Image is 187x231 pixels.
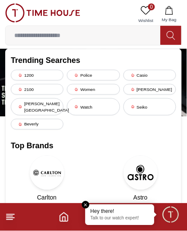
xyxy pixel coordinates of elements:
div: Seiko [124,98,176,115]
span: My Bag [158,16,180,23]
p: Talk to our watch expert! [91,216,149,222]
h2: Trending Searches [11,54,176,66]
div: Women [67,84,120,95]
a: Home [59,212,69,222]
span: Wishlist [135,17,157,24]
div: 1200 [11,70,63,81]
span: Astro [133,194,148,202]
img: Astro [124,156,158,190]
div: Beverly [11,119,63,130]
a: CarltonCarlton [11,156,83,202]
div: Watch [67,98,120,115]
div: 2100 [11,84,63,95]
span: Carlton [37,194,57,202]
div: Casio [124,70,176,81]
div: Chat Widget [162,206,181,225]
span: 0 [148,3,155,10]
div: Hey there! [91,208,149,215]
button: My Bag [157,3,182,25]
a: AstroAstro [105,156,177,202]
img: Carlton [30,156,64,190]
h2: Top Brands [11,140,176,152]
img: ... [5,3,80,22]
div: [PERSON_NAME][GEOGRAPHIC_DATA] [11,98,63,115]
a: 0Wishlist [135,3,157,25]
div: [PERSON_NAME] [124,84,176,95]
em: Close tooltip [82,201,90,209]
div: Police [67,70,120,81]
